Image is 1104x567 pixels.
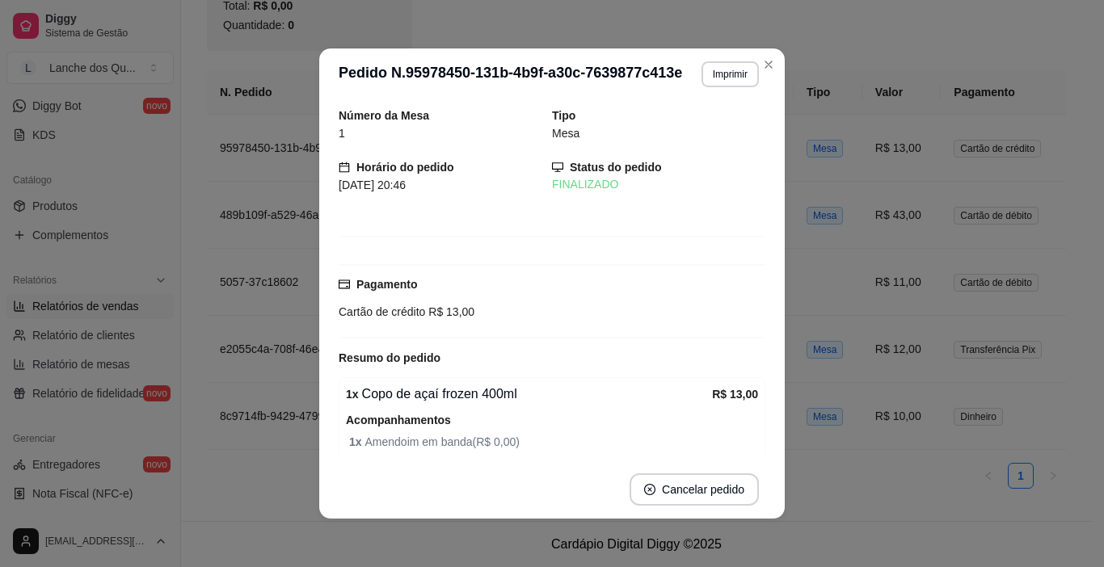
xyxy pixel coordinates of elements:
[552,176,765,193] div: FINALIZADO
[644,484,655,495] span: close-circle
[630,473,759,506] button: close-circleCancelar pedido
[570,161,662,174] strong: Status do pedido
[339,178,406,191] span: [DATE] 20:46
[339,279,350,290] span: credit-card
[702,61,759,87] button: Imprimir
[552,162,563,173] span: desktop
[425,305,474,318] span: R$ 13,00
[346,384,712,404] div: Copo de açaí frozen 400ml
[349,435,364,448] strong: 1 x
[356,278,417,291] strong: Pagamento
[349,433,758,451] span: Amendoim em banda ( R$ 0,00 )
[356,161,454,174] strong: Horário do pedido
[339,127,345,140] span: 1
[339,61,682,87] h3: Pedido N. 95978450-131b-4b9f-a30c-7639877c413e
[552,109,575,122] strong: Tipo
[339,162,350,173] span: calendar
[339,305,425,318] span: Cartão de crédito
[339,351,440,364] strong: Resumo do pedido
[756,52,782,78] button: Close
[552,127,579,140] span: Mesa
[712,388,758,401] strong: R$ 13,00
[346,388,359,401] strong: 1 x
[339,109,429,122] strong: Número da Mesa
[346,414,451,426] strong: Acompanhamentos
